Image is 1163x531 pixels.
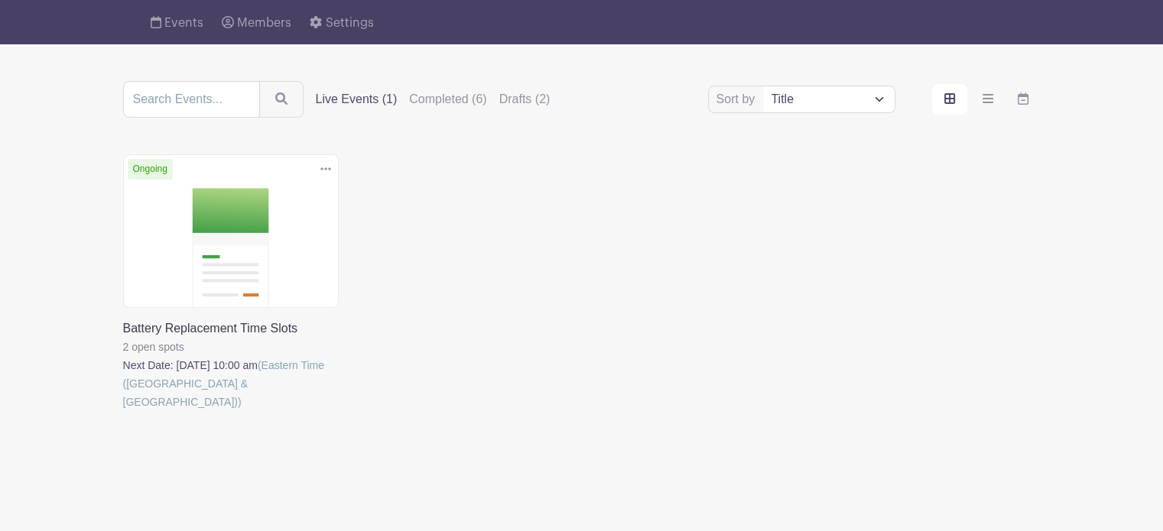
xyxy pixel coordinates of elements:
[499,90,551,108] label: Drafts (2)
[316,90,551,108] div: filters
[932,84,1041,115] div: order and view
[316,90,398,108] label: Live Events (1)
[123,81,260,118] input: Search Events...
[409,90,486,108] label: Completed (6)
[164,17,203,29] span: Events
[237,17,291,29] span: Members
[716,90,760,108] label: Sort by
[326,17,374,29] span: Settings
